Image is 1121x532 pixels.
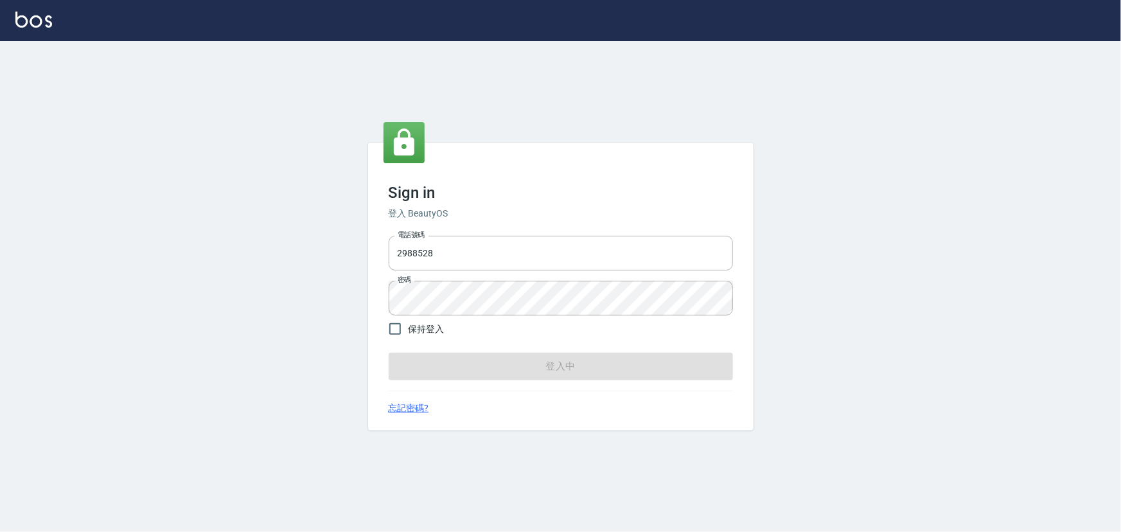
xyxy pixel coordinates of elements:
[389,207,733,220] h6: 登入 BeautyOS
[389,184,733,202] h3: Sign in
[15,12,52,28] img: Logo
[389,402,429,415] a: 忘記密碼?
[398,230,425,240] label: 電話號碼
[398,275,411,285] label: 密碼
[409,323,445,336] span: 保持登入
